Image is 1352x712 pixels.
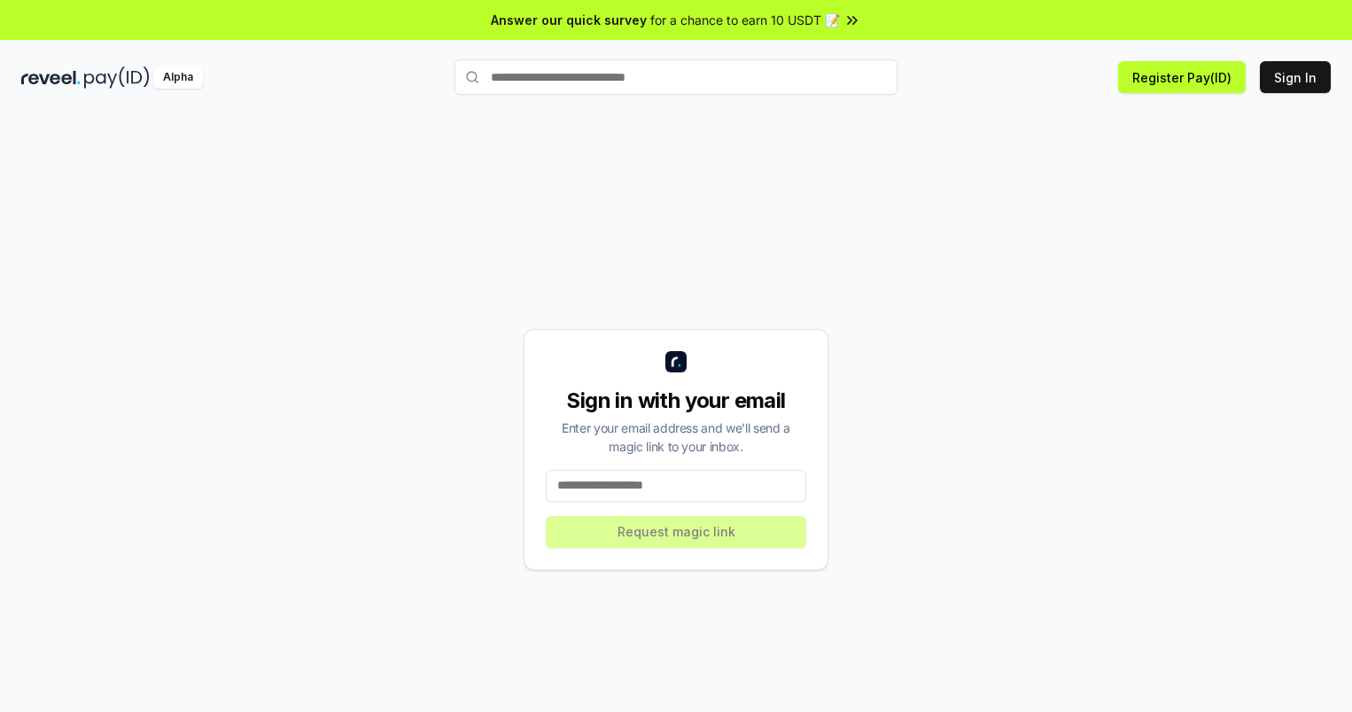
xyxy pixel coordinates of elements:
button: Register Pay(ID) [1118,61,1246,93]
button: Sign In [1260,61,1331,93]
div: Sign in with your email [546,387,806,415]
span: for a chance to earn 10 USDT 📝 [650,11,840,29]
img: reveel_dark [21,67,81,89]
img: pay_id [84,67,150,89]
img: logo_small [665,351,687,372]
div: Alpha [153,67,203,89]
div: Enter your email address and we’ll send a magic link to your inbox. [546,419,806,456]
span: Answer our quick survey [491,11,647,29]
